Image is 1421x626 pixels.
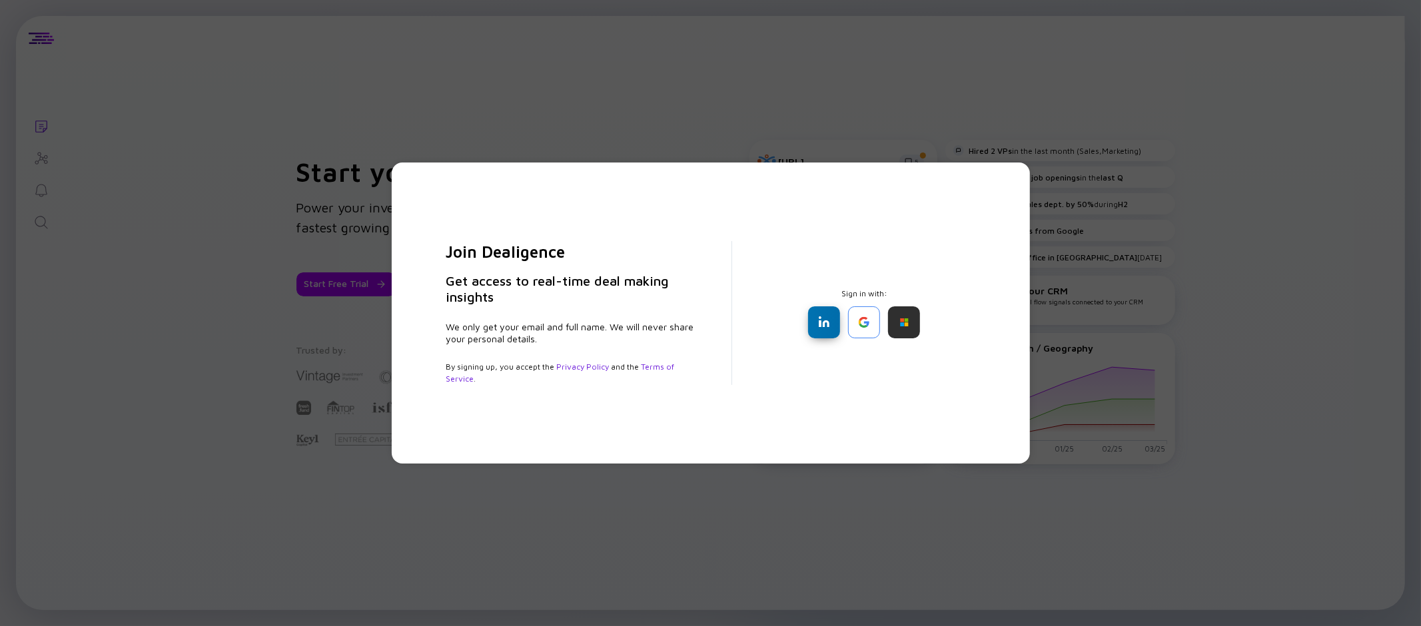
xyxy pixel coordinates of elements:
[446,273,700,305] h3: Get access to real-time deal making insights
[446,321,700,345] div: We only get your email and full name. We will never share your personal details.
[446,361,700,385] div: By signing up, you accept the and the .
[764,288,964,338] div: Sign in with:
[446,241,700,262] h2: Join Dealigence
[557,362,610,372] a: Privacy Policy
